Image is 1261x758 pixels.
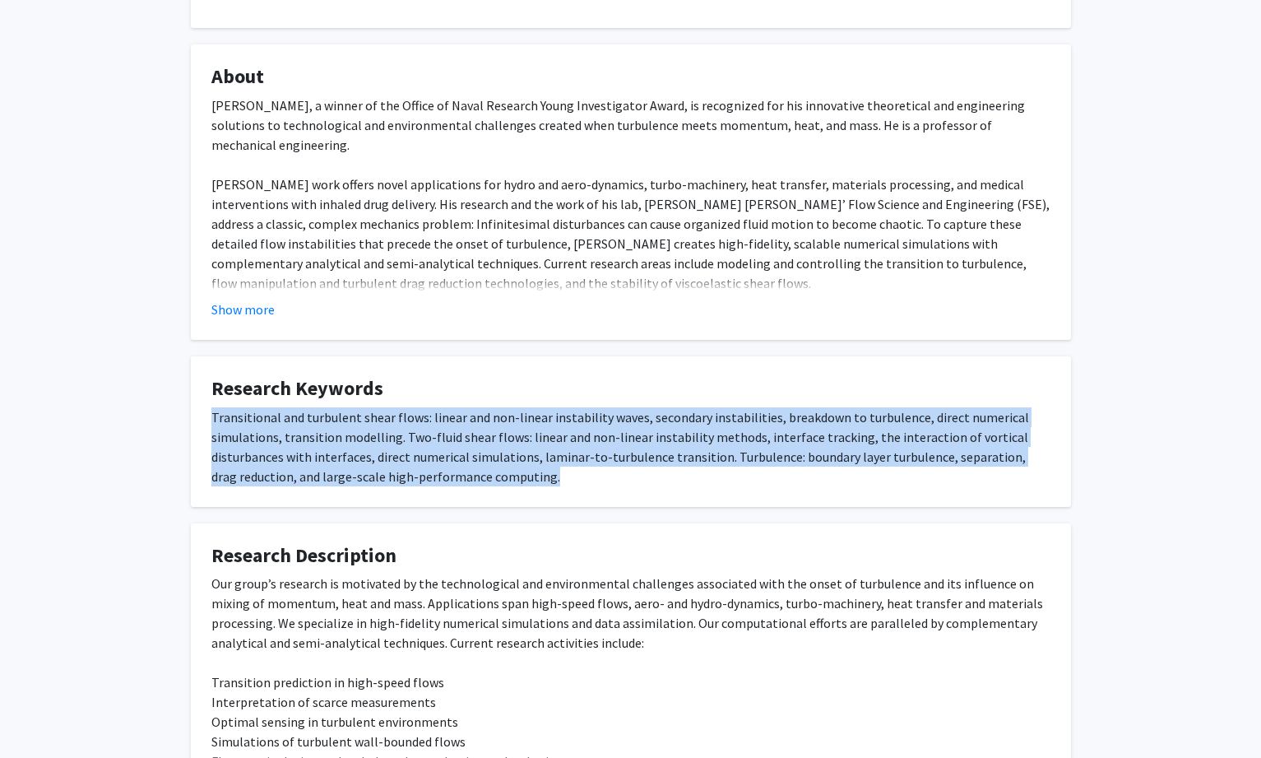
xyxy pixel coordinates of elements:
[211,300,275,319] button: Show more
[211,407,1050,486] div: Transitional and turbulent shear flows: linear and non-linear instability waves, secondary instab...
[211,95,1050,550] div: [PERSON_NAME], a winner of the Office of Naval Research Young Investigator Award, is recognized f...
[211,544,1050,568] h4: Research Description
[12,684,70,746] iframe: Chat
[211,377,1050,401] h4: Research Keywords
[211,65,1050,89] h4: About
